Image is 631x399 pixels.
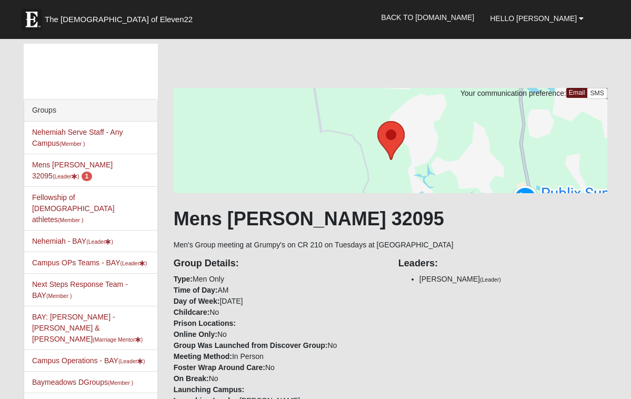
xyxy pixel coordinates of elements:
[108,380,133,386] small: (Member )
[32,258,147,267] a: Campus OPs Teams - BAY(Leader)
[174,275,193,283] strong: Type:
[174,308,209,316] strong: Childcare:
[174,207,607,230] h1: Mens [PERSON_NAME] 32095
[174,297,220,305] strong: Day of Week:
[86,238,113,245] small: (Leader )
[32,378,133,386] a: Baymeadows DGroups(Member )
[32,356,145,365] a: Campus Operations - BAY(Leader)
[174,363,265,372] strong: Foster Wrap Around Care:
[480,276,501,283] small: (Leader)
[398,258,607,270] h4: Leaders:
[373,4,482,31] a: Back to [DOMAIN_NAME]
[174,341,328,350] strong: Group Was Launched from Discover Group:
[46,293,72,299] small: (Member )
[490,14,577,23] span: Hello [PERSON_NAME]
[24,99,157,122] div: Groups
[45,14,193,25] span: The [DEMOGRAPHIC_DATA] of Eleven22
[121,260,147,266] small: (Leader )
[174,286,218,294] strong: Time of Day:
[174,258,383,270] h4: Group Details:
[32,128,123,147] a: Nehemiah Serve Staff - Any Campus(Member )
[32,237,113,245] a: Nehemiah - BAY(Leader)
[93,336,143,343] small: (Marriage Mentor )
[16,4,226,30] a: The [DEMOGRAPHIC_DATA] of Eleven22
[32,280,128,300] a: Next Steps Response Team - BAY(Member )
[32,161,113,180] a: Mens [PERSON_NAME] 32095(Leader) 1
[32,313,143,343] a: BAY: [PERSON_NAME] - [PERSON_NAME] & [PERSON_NAME](Marriage Mentor)
[58,217,83,223] small: (Member )
[419,274,607,285] li: [PERSON_NAME]
[587,88,607,99] a: SMS
[118,358,145,364] small: (Leader )
[174,319,236,327] strong: Prison Locations:
[21,9,42,30] img: Eleven22 logo
[53,173,79,179] small: (Leader )
[174,330,217,338] strong: Online Only:
[566,88,588,98] a: Email
[460,89,566,97] span: Your communication preference:
[59,141,85,147] small: (Member )
[174,374,209,383] strong: On Break:
[174,352,232,361] strong: Meeting Method:
[482,5,592,32] a: Hello [PERSON_NAME]
[82,172,93,181] span: number of pending members
[32,193,115,224] a: Fellowship of [DEMOGRAPHIC_DATA] athletes(Member )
